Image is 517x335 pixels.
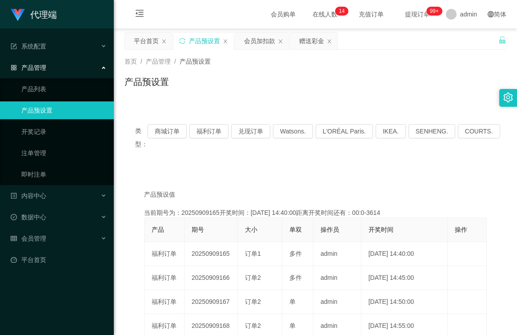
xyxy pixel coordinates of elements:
span: 多件 [289,274,302,281]
i: 图标: menu-fold [124,0,155,29]
i: 图标: close [161,39,167,44]
p: 4 [342,7,345,16]
td: admin [313,242,361,266]
button: 商城订单 [148,124,187,138]
button: COURTS. [458,124,500,138]
span: / [140,58,142,65]
span: 单 [289,322,296,329]
button: IKEA. [376,124,406,138]
span: 会员管理 [11,235,46,242]
span: 订单2 [245,322,261,329]
td: admin [313,290,361,314]
span: 开奖时间 [369,226,393,233]
i: 图标: global [488,11,494,17]
td: [DATE] 14:45:00 [361,266,448,290]
span: 操作 [455,226,467,233]
i: 图标: profile [11,193,17,199]
i: 图标: form [11,43,17,49]
span: 产品管理 [11,64,46,71]
i: 图标: table [11,235,17,242]
span: 数据中心 [11,214,46,221]
span: 提现订单 [401,11,434,17]
p: 1 [339,7,342,16]
button: L'ORÉAL Paris. [316,124,373,138]
td: [DATE] 14:50:00 [361,290,448,314]
span: 产品 [152,226,164,233]
i: 图标: sync [179,38,185,44]
span: 期号 [192,226,204,233]
span: 订单2 [245,298,261,305]
a: 开奖记录 [21,123,107,141]
td: [DATE] 14:40:00 [361,242,448,266]
td: 福利订单 [144,266,184,290]
td: 20250909167 [184,290,238,314]
sup: 14 [335,7,348,16]
span: 多件 [289,250,302,257]
td: 福利订单 [144,290,184,314]
span: / [174,58,176,65]
button: SENHENG. [409,124,455,138]
span: 充值订单 [354,11,388,17]
span: 产品预设置 [180,58,211,65]
div: 当前期号为：20250909165开奖时间：[DATE] 14:40:00距离开奖时间还有：00:0-3614 [144,208,487,218]
button: 兑现订单 [231,124,270,138]
div: 产品预设置 [189,32,220,49]
a: 产品列表 [21,80,107,98]
div: 赠送彩金 [299,32,324,49]
a: 图标: dashboard平台首页 [11,251,107,269]
div: 会员加扣款 [244,32,275,49]
span: 大小 [245,226,257,233]
a: 即时注单 [21,165,107,183]
i: 图标: check-circle-o [11,214,17,220]
span: 单 [289,298,296,305]
a: 代理端 [11,11,57,18]
i: 图标: unlock [498,36,506,44]
span: 操作员 [321,226,339,233]
td: admin [313,266,361,290]
sup: 1129 [426,7,442,16]
span: 类型： [135,124,148,151]
span: 订单2 [245,274,261,281]
td: 福利订单 [144,242,184,266]
span: 订单1 [245,250,261,257]
a: 注单管理 [21,144,107,162]
i: 图标: close [223,39,228,44]
div: 平台首页 [134,32,159,49]
h1: 代理端 [30,0,57,29]
button: 福利订单 [189,124,228,138]
i: 图标: setting [503,93,513,102]
span: 系统配置 [11,43,46,50]
button: Watsons. [273,124,313,138]
span: 在线人数 [308,11,342,17]
h1: 产品预设置 [124,75,169,89]
img: logo.9652507e.png [11,9,25,21]
span: 产品预设值 [144,190,175,199]
span: 产品管理 [146,58,171,65]
span: 首页 [124,58,137,65]
span: 内容中心 [11,192,46,199]
td: 20250909165 [184,242,238,266]
a: 产品预设置 [21,101,107,119]
span: 单双 [289,226,302,233]
i: 图标: appstore-o [11,65,17,71]
i: 图标: close [327,39,332,44]
td: 20250909166 [184,266,238,290]
i: 图标: close [278,39,283,44]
